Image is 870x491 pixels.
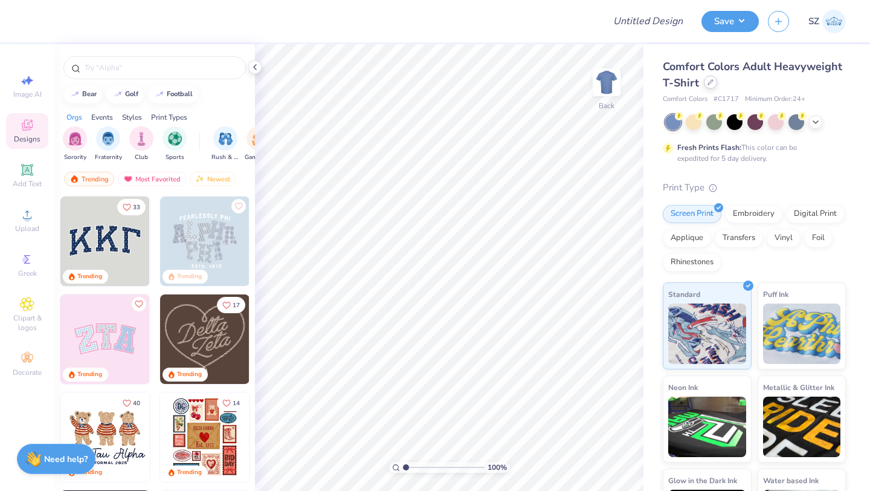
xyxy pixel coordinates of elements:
input: Untitled Design [604,9,692,33]
img: Puff Ink [763,304,841,364]
button: Like [132,297,146,311]
div: Most Favorited [118,172,186,186]
img: Game Day Image [252,132,266,146]
button: Like [117,199,146,215]
div: Trending [177,272,202,281]
button: bear [63,85,102,103]
div: filter for Rush & Bid [211,126,239,162]
div: Digital Print [786,205,845,223]
div: filter for Fraternity [95,126,122,162]
img: Standard [668,304,746,364]
input: Try "Alpha" [83,62,238,74]
div: Applique [663,229,711,247]
img: a3f22b06-4ee5-423c-930f-667ff9442f68 [249,197,338,286]
div: filter for Club [129,126,153,162]
span: Comfort Colors Adult Heavyweight T-Shirt [663,59,842,90]
img: d12c9beb-9502-45c7-ae94-40b97fdd6040 [149,392,239,482]
div: Trending [77,370,102,379]
div: Trending [77,272,102,281]
button: filter button [129,126,153,162]
img: Newest.gif [195,175,205,183]
a: SZ [808,10,846,33]
span: Sports [166,153,184,162]
strong: Fresh Prints Flash: [677,143,741,152]
span: 17 [233,302,240,308]
img: Fraternity Image [101,132,115,146]
span: Upload [15,224,39,233]
div: Trending [64,172,114,186]
strong: Need help? [44,454,88,465]
img: Metallic & Glitter Ink [763,397,841,457]
img: Neon Ink [668,397,746,457]
div: Vinyl [767,229,801,247]
img: b0e5e834-c177-467b-9309-b33acdc40f03 [249,392,338,482]
div: Rhinestones [663,253,721,272]
span: Clipart & logos [6,313,48,333]
span: 100 % [488,462,507,473]
img: 5ee11766-d822-42f5-ad4e-763472bf8dcf [149,294,239,384]
button: filter button [163,126,187,162]
img: a3be6b59-b000-4a72-aad0-0c575b892a6b [60,392,150,482]
span: Comfort Colors [663,94,707,105]
button: Like [217,395,245,411]
span: Standard [668,288,700,301]
div: Foil [804,229,833,247]
img: ead2b24a-117b-4488-9b34-c08fd5176a7b [249,294,338,384]
span: Rush & Bid [211,153,239,162]
button: filter button [211,126,239,162]
img: Club Image [135,132,148,146]
img: most_fav.gif [123,175,133,183]
span: 14 [233,400,240,406]
span: Designs [14,134,40,144]
button: filter button [245,126,272,162]
img: Back [594,70,619,94]
div: Newest [190,172,236,186]
img: trend_line.gif [113,91,123,98]
span: SZ [808,15,819,28]
img: 9980f5e8-e6a1-4b4a-8839-2b0e9349023c [60,294,150,384]
button: filter button [95,126,122,162]
button: Like [117,395,146,411]
div: Screen Print [663,205,721,223]
span: Add Text [13,179,42,189]
img: 12710c6a-dcc0-49ce-8688-7fe8d5f96fe2 [160,294,250,384]
div: Print Type [663,181,846,195]
img: trending.gif [69,175,79,183]
button: Like [217,297,245,313]
span: Fraternity [95,153,122,162]
span: Image AI [13,89,42,99]
span: Decorate [13,368,42,377]
button: football [148,85,198,103]
img: 5a4b4175-9e88-49c8-8a23-26d96782ddc6 [160,197,250,286]
div: Print Types [151,112,187,123]
span: Minimum Order: 24 + [745,94,805,105]
span: Neon Ink [668,381,698,394]
div: golf [125,91,138,97]
div: Embroidery [725,205,782,223]
div: Trending [177,370,202,379]
span: 40 [133,400,140,406]
span: Metallic & Glitter Ink [763,381,834,394]
button: filter button [63,126,87,162]
div: Events [91,112,113,123]
img: Rush & Bid Image [219,132,233,146]
span: Glow in the Dark Ink [668,474,737,487]
img: Sports Image [168,132,182,146]
span: Sorority [64,153,86,162]
img: 3b9aba4f-e317-4aa7-a679-c95a879539bd [60,197,150,286]
img: Sorority Image [68,132,82,146]
div: This color can be expedited for 5 day delivery. [677,142,826,164]
img: 6de2c09e-6ade-4b04-8ea6-6dac27e4729e [160,392,250,482]
div: football [167,91,193,97]
div: Back [599,100,614,111]
span: Puff Ink [763,288,788,301]
div: bear [82,91,97,97]
div: filter for Sports [163,126,187,162]
span: Greek [18,268,37,278]
button: golf [106,85,144,103]
span: Game Day [245,153,272,162]
div: Trending [177,468,202,477]
div: filter for Sorority [63,126,87,162]
img: Shravani Zade [822,10,846,33]
span: Water based Ink [763,474,819,487]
